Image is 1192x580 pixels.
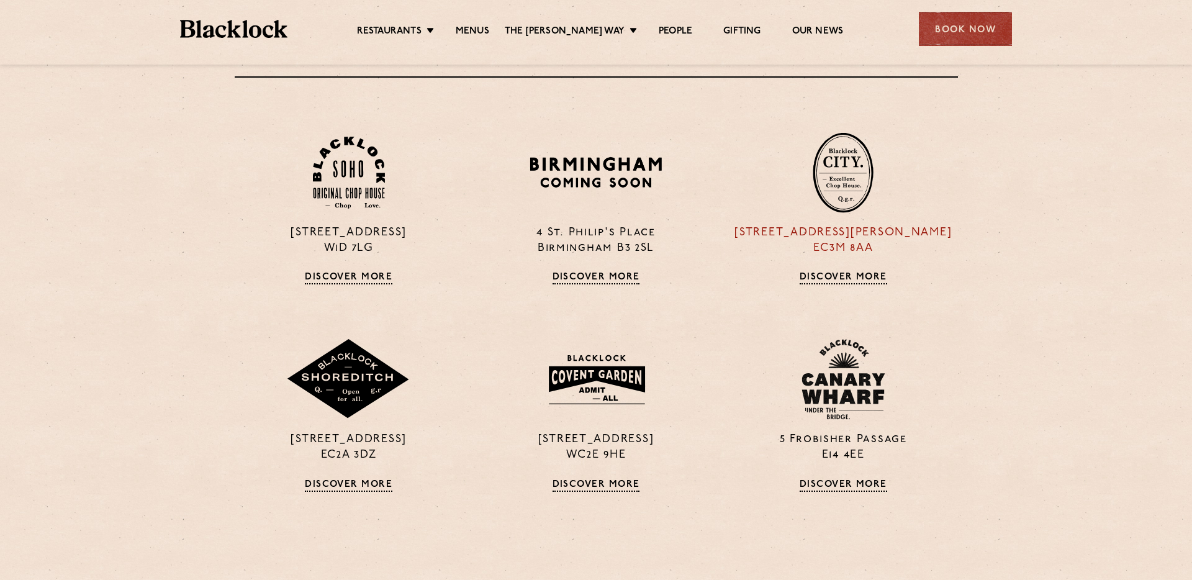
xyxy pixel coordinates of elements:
[553,479,640,492] a: Discover More
[357,25,422,39] a: Restaurants
[792,25,844,39] a: Our News
[553,272,640,284] a: Discover More
[729,432,957,463] p: 5 Frobisher Passage E14 4EE
[813,132,874,213] img: City-stamp-default.svg
[305,479,392,492] a: Discover More
[659,25,692,39] a: People
[723,25,761,39] a: Gifting
[286,339,410,420] img: Shoreditch-stamp-v2-default.svg
[235,225,463,256] p: [STREET_ADDRESS] W1D 7LG
[482,432,710,463] p: [STREET_ADDRESS] WC2E 9HE
[801,339,885,420] img: BL_CW_Logo_Website.svg
[313,137,385,209] img: Soho-stamp-default.svg
[180,20,287,38] img: BL_Textured_Logo-footer-cropped.svg
[528,153,665,192] img: BIRMINGHAM-P22_-e1747915156957.png
[536,347,656,412] img: BLA_1470_CoventGarden_Website_Solid.svg
[235,432,463,463] p: [STREET_ADDRESS] EC2A 3DZ
[482,225,710,256] p: 4 St. Philip's Place Birmingham B3 2SL
[305,272,392,284] a: Discover More
[505,25,625,39] a: The [PERSON_NAME] Way
[800,272,887,284] a: Discover More
[919,12,1012,46] div: Book Now
[800,479,887,492] a: Discover More
[729,225,957,256] p: [STREET_ADDRESS][PERSON_NAME] EC3M 8AA
[456,25,489,39] a: Menus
